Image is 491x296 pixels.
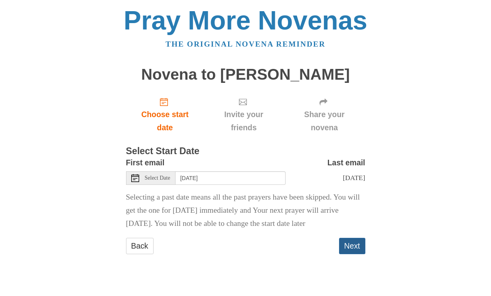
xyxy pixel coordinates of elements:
[134,108,196,134] span: Choose start date
[212,108,275,134] span: Invite your friends
[327,156,365,169] label: Last email
[204,91,283,138] div: Click "Next" to confirm your start date first.
[126,191,365,230] p: Selecting a past date means all the past prayers have been skipped. You will get the one for [DAT...
[292,108,357,134] span: Share your novena
[126,91,204,138] a: Choose start date
[339,238,365,254] button: Next
[126,66,365,83] h1: Novena to [PERSON_NAME]
[175,171,286,185] input: Use the arrow keys to pick a date
[343,174,365,182] span: [DATE]
[166,40,325,48] a: The original novena reminder
[124,6,367,35] a: Pray More Novenas
[284,91,365,138] div: Click "Next" to confirm your start date first.
[126,238,154,254] a: Back
[126,146,365,157] h3: Select Start Date
[126,156,165,169] label: First email
[145,175,170,181] span: Select Date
